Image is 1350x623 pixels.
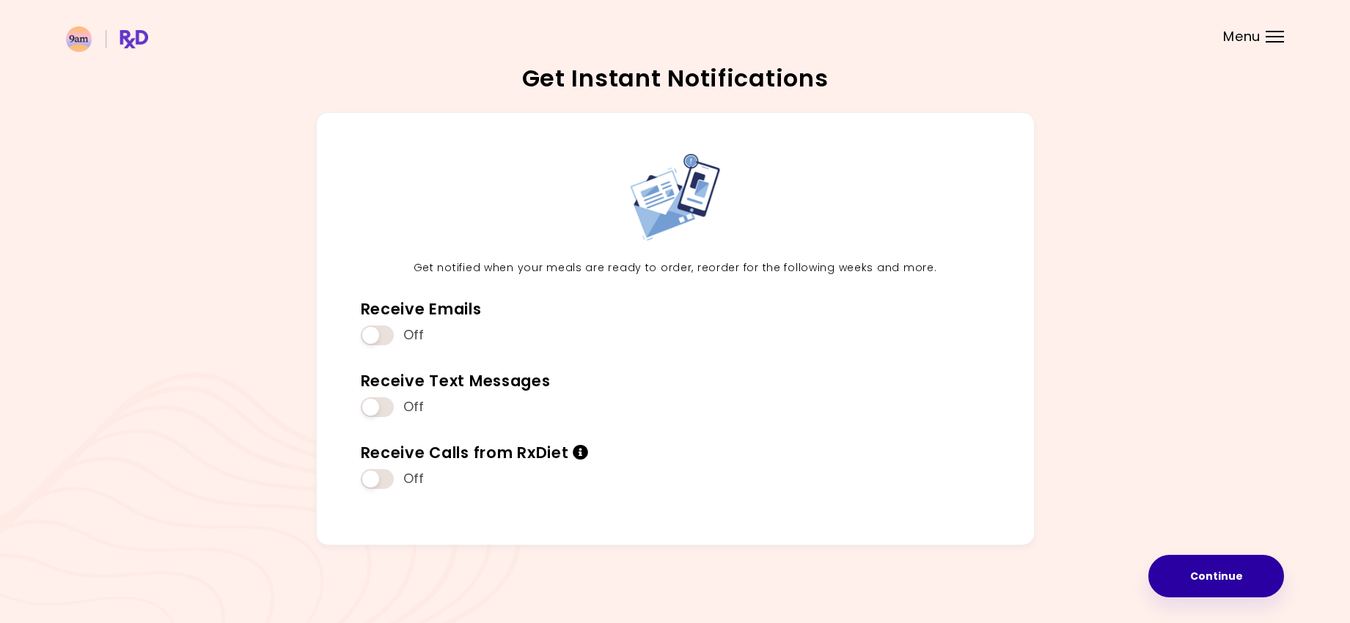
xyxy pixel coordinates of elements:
img: RxDiet [66,26,148,52]
span: Menu [1223,30,1261,43]
div: Receive Emails [361,299,482,319]
i: Info [573,445,589,460]
span: Off [403,399,425,416]
p: Get notified when your meals are ready to order, reorder for the following weeks and more. [350,259,1001,277]
span: Off [403,471,425,487]
div: Receive Text Messages [361,371,551,391]
div: Receive Calls from RxDiet [361,443,589,462]
button: Continue [1148,555,1284,597]
h2: Get Instant Notifications [66,67,1284,90]
span: Off [403,327,425,344]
